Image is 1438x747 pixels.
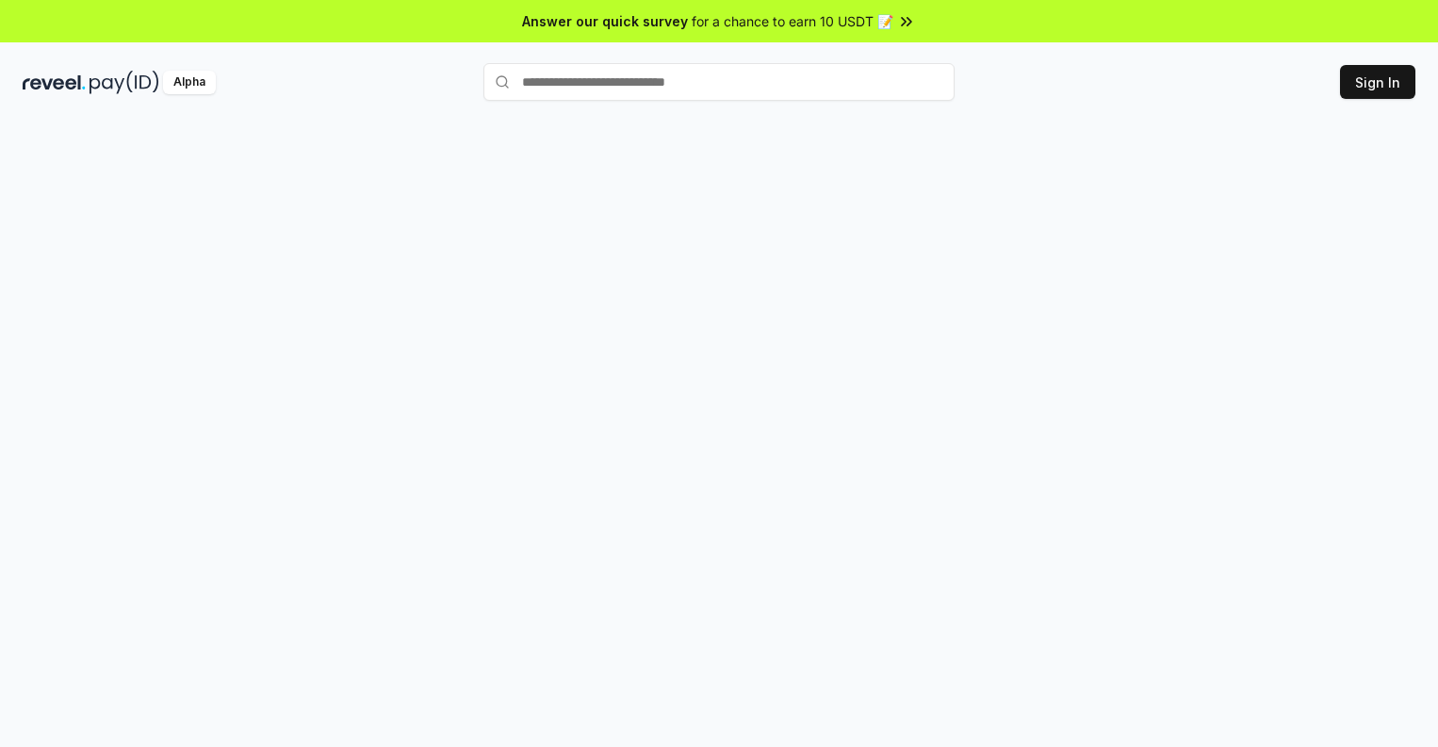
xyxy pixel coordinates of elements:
[1340,65,1415,99] button: Sign In
[90,71,159,94] img: pay_id
[23,71,86,94] img: reveel_dark
[692,11,893,31] span: for a chance to earn 10 USDT 📝
[163,71,216,94] div: Alpha
[522,11,688,31] span: Answer our quick survey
